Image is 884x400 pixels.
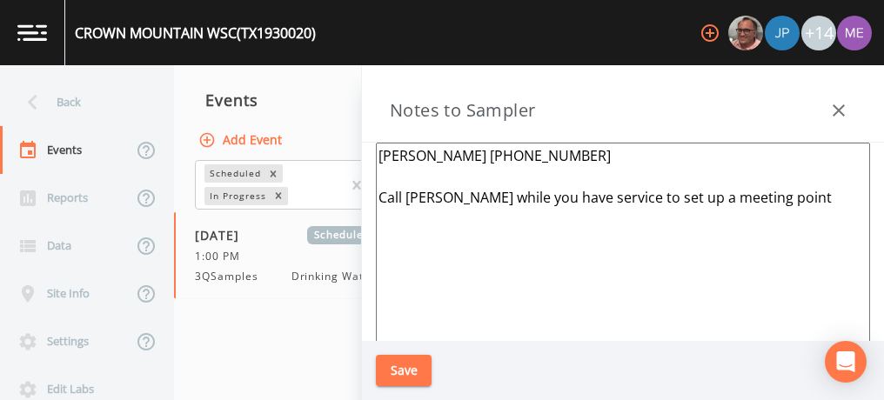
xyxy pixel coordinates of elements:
div: Events [174,78,426,122]
span: 3QSamples [195,269,269,284]
div: Remove Scheduled [264,164,283,183]
span: Drinking Water [291,269,376,284]
img: e2d790fa78825a4bb76dcb6ab311d44c [728,16,763,50]
div: Scheduled [204,164,264,183]
button: Add Event [195,124,289,157]
span: 1:00 PM [195,249,251,264]
div: Remove In Progress [269,187,288,205]
div: Mike Franklin [727,16,764,50]
h3: Notes to Sampler [390,97,535,124]
img: d4d65db7c401dd99d63b7ad86343d265 [837,16,872,50]
button: Save [376,355,432,387]
div: Joshua gere Paul [764,16,800,50]
div: Open Intercom Messenger [825,341,867,383]
div: +14 [801,16,836,50]
img: logo [17,24,47,41]
span: Scheduled [307,226,376,244]
div: In Progress [204,187,269,205]
span: [DATE] [195,226,251,244]
div: CROWN MOUNTAIN WSC (TX1930020) [75,23,316,43]
a: [DATE]Scheduled1:00 PM3QSamplesDrinking Water [174,212,426,299]
img: 41241ef155101aa6d92a04480b0d0000 [765,16,800,50]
